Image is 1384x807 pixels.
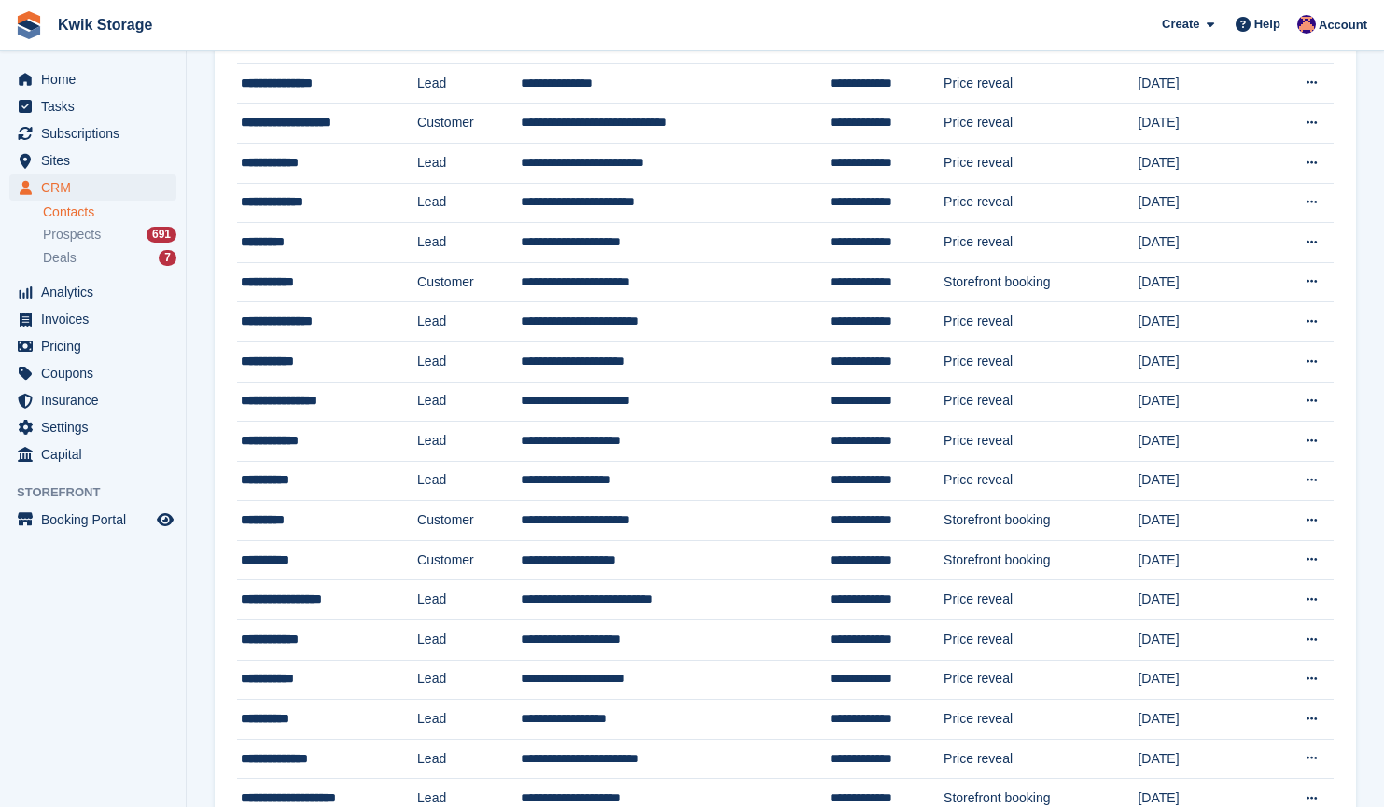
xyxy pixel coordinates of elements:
[417,104,521,144] td: Customer
[41,147,153,174] span: Sites
[1138,104,1262,144] td: [DATE]
[1138,739,1262,779] td: [DATE]
[9,174,176,201] a: menu
[417,262,521,302] td: Customer
[9,147,176,174] a: menu
[41,66,153,92] span: Home
[1138,302,1262,342] td: [DATE]
[43,249,77,267] span: Deals
[41,93,153,119] span: Tasks
[944,183,1138,223] td: Price reveal
[1138,382,1262,422] td: [DATE]
[417,660,521,700] td: Lead
[417,382,521,422] td: Lead
[417,63,521,104] td: Lead
[1138,422,1262,462] td: [DATE]
[417,143,521,183] td: Lead
[417,302,521,342] td: Lead
[417,620,521,661] td: Lead
[417,223,521,263] td: Lead
[41,174,153,201] span: CRM
[9,414,176,440] a: menu
[417,580,521,620] td: Lead
[43,225,176,244] a: Prospects 691
[1138,501,1262,541] td: [DATE]
[944,660,1138,700] td: Price reveal
[41,279,153,305] span: Analytics
[944,620,1138,661] td: Price reveal
[9,333,176,359] a: menu
[1138,223,1262,263] td: [DATE]
[417,739,521,779] td: Lead
[1138,461,1262,501] td: [DATE]
[1138,183,1262,223] td: [DATE]
[944,262,1138,302] td: Storefront booking
[944,739,1138,779] td: Price reveal
[417,700,521,740] td: Lead
[1138,540,1262,580] td: [DATE]
[1138,262,1262,302] td: [DATE]
[1319,16,1367,35] span: Account
[43,226,101,243] span: Prospects
[9,93,176,119] a: menu
[1297,15,1316,34] img: Jade Stanley
[41,120,153,146] span: Subscriptions
[50,9,160,40] a: Kwik Storage
[417,461,521,501] td: Lead
[9,387,176,413] a: menu
[41,306,153,332] span: Invoices
[154,508,176,531] a: Preview store
[15,11,43,39] img: stora-icon-8386f47178a22dfd0bd8f6a31ec36ba5ce8667c1dd55bd0f319d3a0aa187defe.svg
[944,422,1138,462] td: Price reveal
[9,66,176,92] a: menu
[944,223,1138,263] td: Price reveal
[43,248,176,268] a: Deals 7
[944,143,1138,183] td: Price reveal
[9,441,176,467] a: menu
[417,501,521,541] td: Customer
[17,483,186,502] span: Storefront
[944,302,1138,342] td: Price reveal
[1162,15,1199,34] span: Create
[944,501,1138,541] td: Storefront booking
[417,183,521,223] td: Lead
[9,120,176,146] a: menu
[1138,341,1262,382] td: [DATE]
[944,104,1138,144] td: Price reveal
[417,422,521,462] td: Lead
[41,333,153,359] span: Pricing
[417,540,521,580] td: Customer
[944,63,1138,104] td: Price reveal
[944,461,1138,501] td: Price reveal
[41,441,153,467] span: Capital
[41,507,153,533] span: Booking Portal
[159,250,176,266] div: 7
[41,387,153,413] span: Insurance
[1138,63,1262,104] td: [DATE]
[1138,580,1262,620] td: [DATE]
[9,279,176,305] a: menu
[944,700,1138,740] td: Price reveal
[1138,660,1262,700] td: [DATE]
[9,507,176,533] a: menu
[944,382,1138,422] td: Price reveal
[1138,143,1262,183] td: [DATE]
[41,360,153,386] span: Coupons
[147,227,176,243] div: 691
[944,341,1138,382] td: Price reveal
[1254,15,1280,34] span: Help
[944,540,1138,580] td: Storefront booking
[944,580,1138,620] td: Price reveal
[41,414,153,440] span: Settings
[43,203,176,221] a: Contacts
[1138,620,1262,661] td: [DATE]
[9,306,176,332] a: menu
[9,360,176,386] a: menu
[1138,700,1262,740] td: [DATE]
[417,341,521,382] td: Lead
